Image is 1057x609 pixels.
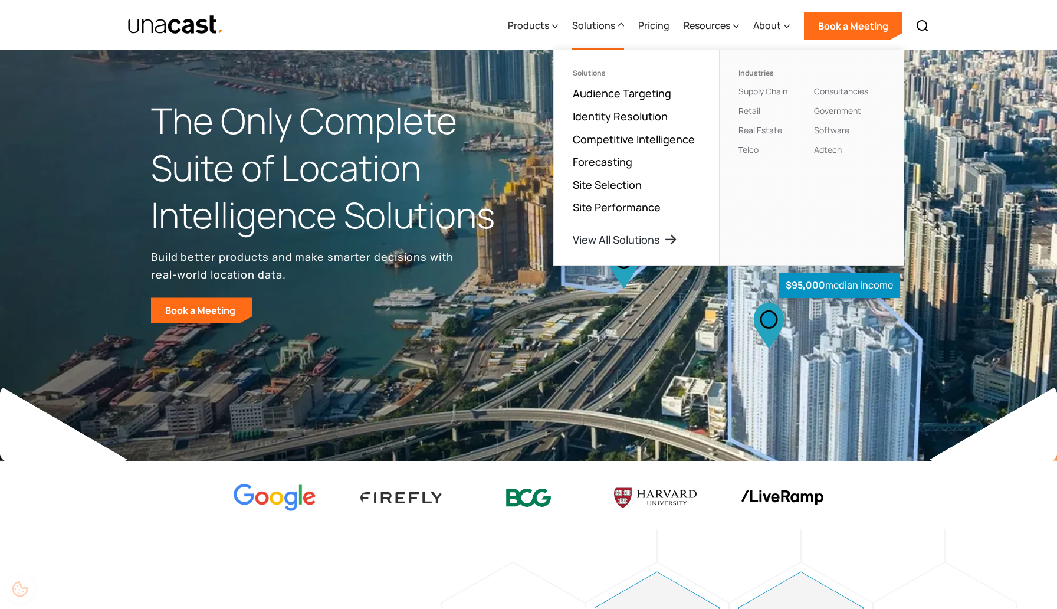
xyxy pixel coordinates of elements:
[753,18,781,32] div: About
[741,490,823,505] img: liveramp logo
[151,97,528,238] h1: The Only Complete Suite of Location Intelligence Solutions
[738,105,760,116] a: Retail
[753,2,790,50] div: About
[614,484,697,512] img: Harvard U logo
[234,484,316,512] img: Google logo Color
[573,200,661,214] a: Site Performance
[573,69,700,77] div: Solutions
[508,2,558,50] div: Products
[487,481,570,515] img: BCG logo
[804,12,902,40] a: Book a Meeting
[814,105,861,116] a: Government
[360,492,443,503] img: Firefly Advertising logo
[573,109,668,123] a: Identity Resolution
[573,233,678,247] a: View All Solutions
[684,18,730,32] div: Resources
[573,178,642,192] a: Site Selection
[738,125,782,136] a: Real Estate
[127,15,224,35] img: Unacast text logo
[573,132,695,146] a: Competitive Intelligence
[738,144,759,155] a: Telco
[915,19,930,33] img: Search icon
[6,575,34,603] div: Cookie Preferences
[814,86,868,97] a: Consultancies
[151,248,458,283] p: Build better products and make smarter decisions with real-world location data.
[573,86,671,100] a: Audience Targeting
[779,273,900,298] div: median income
[127,15,224,35] a: home
[684,2,739,50] div: Resources
[572,18,615,32] div: Solutions
[573,155,632,169] a: Forecasting
[553,50,904,266] nav: Solutions
[572,2,624,50] div: Solutions
[151,297,252,323] a: Book a Meeting
[638,2,669,50] a: Pricing
[814,144,842,155] a: Adtech
[738,69,809,77] div: Industries
[738,86,787,97] a: Supply Chain
[814,125,849,136] a: Software
[508,18,549,32] div: Products
[786,279,825,292] strong: $95,000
